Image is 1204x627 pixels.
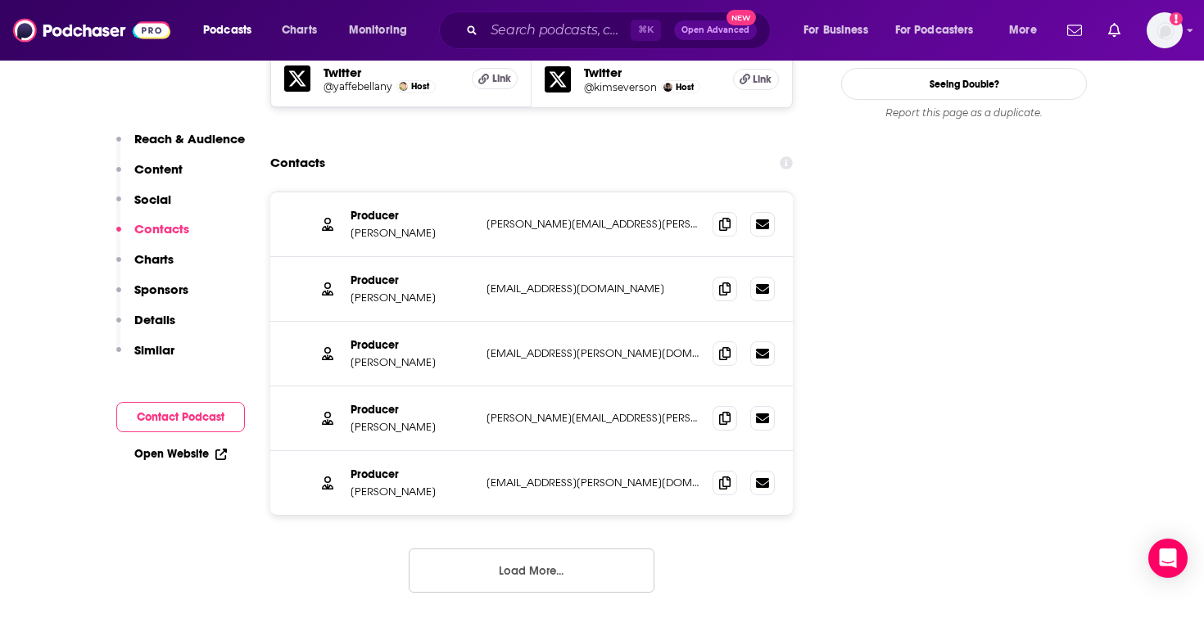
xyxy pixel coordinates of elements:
[472,68,518,89] a: Link
[492,72,511,85] span: Link
[324,65,459,80] h5: Twitter
[351,467,473,481] p: Producer
[134,221,189,237] p: Contacts
[455,11,786,49] div: Search podcasts, credits, & more...
[1170,12,1183,25] svg: Add a profile image
[116,312,175,342] button: Details
[351,420,473,434] p: [PERSON_NAME]
[270,147,325,178] h2: Contacts
[13,15,170,46] img: Podchaser - Follow, Share and Rate Podcasts
[584,65,720,80] h5: Twitter
[134,342,174,358] p: Similar
[351,355,473,369] p: [PERSON_NAME]
[998,17,1057,43] button: open menu
[351,273,473,287] p: Producer
[351,226,473,240] p: [PERSON_NAME]
[1061,16,1089,44] a: Show notifications dropdown
[116,342,174,372] button: Similar
[487,217,699,231] p: [PERSON_NAME][EMAIL_ADDRESS][PERSON_NAME][DOMAIN_NAME]
[192,17,273,43] button: open menu
[487,282,699,295] p: [EMAIL_ADDRESS][DOMAIN_NAME]
[733,69,779,90] a: Link
[337,17,428,43] button: open menu
[484,17,631,43] input: Search podcasts, credits, & more...
[1147,12,1183,48] span: Logged in as dkcsports
[411,81,429,92] span: Host
[351,403,473,417] p: Producer
[349,19,407,42] span: Monitoring
[487,476,699,489] p: [EMAIL_ADDRESS][PERSON_NAME][DOMAIN_NAME]
[753,73,772,86] span: Link
[1147,12,1183,48] button: Show profile menu
[116,192,171,222] button: Social
[351,291,473,304] p: [PERSON_NAME]
[885,17,998,43] button: open menu
[681,26,749,34] span: Open Advanced
[116,131,245,161] button: Reach & Audience
[134,161,183,177] p: Content
[134,282,188,297] p: Sponsors
[1009,19,1037,42] span: More
[487,346,699,360] p: [EMAIL_ADDRESS][PERSON_NAME][DOMAIN_NAME]
[351,338,473,352] p: Producer
[282,19,317,42] span: Charts
[134,131,245,147] p: Reach & Audience
[116,221,189,251] button: Contacts
[324,80,392,92] a: @yaffebellany
[116,251,174,282] button: Charts
[726,10,756,25] span: New
[1147,12,1183,48] img: User Profile
[271,17,327,43] a: Charts
[134,192,171,207] p: Social
[203,19,251,42] span: Podcasts
[1148,539,1188,578] div: Open Intercom Messenger
[674,20,757,40] button: Open AdvancedNew
[409,548,654,593] button: Load More...
[841,68,1087,100] a: Seeing Double?
[399,82,408,91] img: David Yaffe-Bellany
[134,312,175,327] p: Details
[351,485,473,498] p: [PERSON_NAME]
[895,19,974,42] span: For Podcasters
[841,106,1087,120] div: Report this page as a duplicate.
[663,83,672,92] img: Kim Severson
[676,82,694,92] span: Host
[134,251,174,267] p: Charts
[584,81,657,93] a: @kimseverson
[487,411,699,425] p: [PERSON_NAME][EMAIL_ADDRESS][PERSON_NAME][DOMAIN_NAME]
[1102,16,1127,44] a: Show notifications dropdown
[116,402,245,432] button: Contact Podcast
[116,161,183,192] button: Content
[631,20,661,41] span: ⌘ K
[803,19,868,42] span: For Business
[116,282,188,312] button: Sponsors
[134,447,227,461] a: Open Website
[351,209,473,223] p: Producer
[792,17,889,43] button: open menu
